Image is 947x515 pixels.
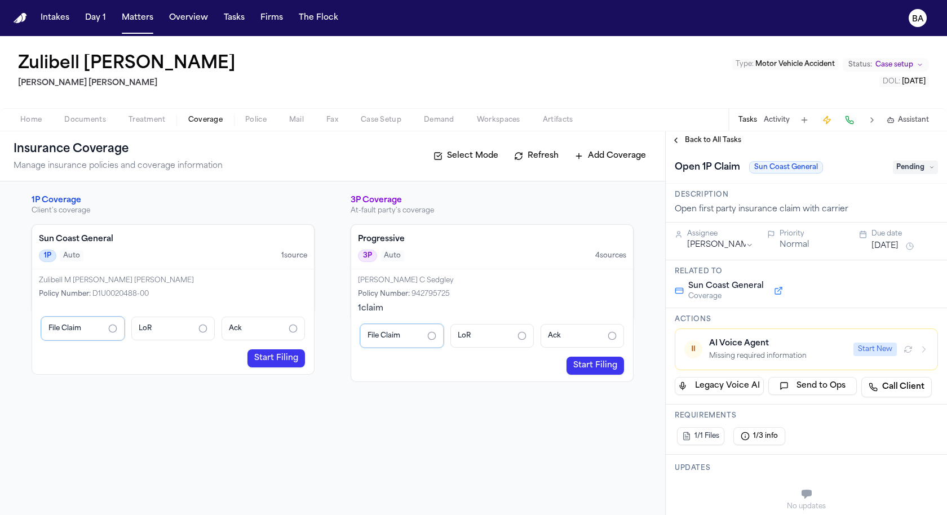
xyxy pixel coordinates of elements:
span: Case Setup [361,116,401,125]
span: Status: [848,60,872,69]
p: At-fault party's coverage [351,206,634,215]
a: Home [14,13,27,24]
button: Refresh [508,147,564,165]
span: 1 source [281,251,307,260]
button: ⏸AI Voice AgentMissing required informationStart New [675,328,938,370]
button: [DATE] [871,241,899,252]
span: [DATE] [902,78,926,85]
span: Ack [229,324,242,333]
span: Back to All Tasks [685,136,741,145]
span: Artifacts [543,116,573,125]
span: Documents [64,116,106,125]
div: Priority [780,229,846,238]
span: Sun Coast General [688,281,764,292]
h3: Actions [675,315,938,324]
button: Intakes [36,8,74,28]
span: Coverage [188,116,223,125]
button: Select Mode [428,147,504,165]
p: Client's coverage [32,206,315,215]
div: Ack: not started [222,317,305,340]
button: Change status from Case setup [843,58,929,72]
div: Steps [360,324,624,348]
span: Mail [289,116,304,125]
h3: Description [675,190,938,199]
h1: Insurance Coverage [14,140,153,158]
span: Auto [380,250,404,261]
div: LoR: not started [131,317,215,340]
span: 1/1 Files [694,432,719,441]
span: Assistant [898,116,929,125]
button: Edit DOL: 2025-07-10 [879,76,929,87]
span: 4 source s [595,251,626,260]
a: The Flock [294,8,343,28]
h4: Progressive [358,234,626,245]
span: Sun Coast General [749,161,823,174]
a: Start Filing [247,349,305,367]
h4: Sun Coast General [39,234,307,245]
div: [PERSON_NAME] C Sedgley [358,276,626,285]
button: Back to All Tasks [666,136,747,145]
button: 1/3 info [733,427,785,445]
button: Add Coverage [569,147,652,165]
img: Finch Logo [14,13,27,24]
h3: Updates [675,464,938,473]
span: File Claim [48,324,81,333]
div: File Claim: not started [360,324,444,348]
button: Add Task [796,112,812,128]
button: Snooze task [903,239,917,253]
div: Ack: not started [541,324,624,348]
div: Due date [871,229,938,238]
button: Make a Call [842,112,857,128]
button: Matters [117,8,158,28]
button: Activity [764,116,790,125]
span: File Claim [368,331,400,340]
span: LoR [139,324,152,333]
span: Policy Number : [358,291,410,298]
button: Create Immediate Task [819,112,835,128]
button: Firms [256,8,287,28]
span: ⏸ [689,344,697,355]
span: Ack [548,331,561,340]
div: 1 claim [358,303,626,314]
span: 3P [358,250,377,262]
button: Normal [780,239,809,251]
div: LoR: not started [450,324,534,348]
button: Overview [165,8,213,28]
h3: 3P Coverage [351,195,634,206]
button: Start New [853,343,897,356]
button: Assistant [887,116,929,125]
span: Policy Number : [39,291,91,298]
div: Steps [41,317,305,340]
a: Day 1 [81,8,110,28]
button: Send to Ops [768,377,857,395]
button: Tasks [738,116,757,125]
a: Start Filing [567,357,624,375]
div: Claims filing progress [32,305,315,375]
a: Call Client [861,377,932,397]
a: Tasks [219,8,249,28]
button: 1/1 Files [677,427,724,445]
span: Demand [424,116,454,125]
h1: Zulibell [PERSON_NAME] [18,54,236,74]
div: No updates [675,502,938,511]
h3: Related to [675,267,938,276]
h3: Requirements [675,411,938,420]
h3: 1P Coverage [32,195,315,206]
span: Treatment [129,116,166,125]
span: Workspaces [477,116,520,125]
p: Manage insurance policies and coverage information [14,161,223,172]
div: Open first party insurance claim with carrier [675,204,938,215]
span: Police [245,116,267,125]
span: 1P [39,250,56,262]
button: Refresh [901,343,915,356]
span: 942795725 [411,291,450,298]
div: AI Voice Agent [709,338,847,349]
span: Case setup [875,60,913,69]
h1: Open 1P Claim [670,158,745,176]
span: Coverage [688,292,764,301]
span: Home [20,116,42,125]
div: Missing required information [709,352,847,361]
